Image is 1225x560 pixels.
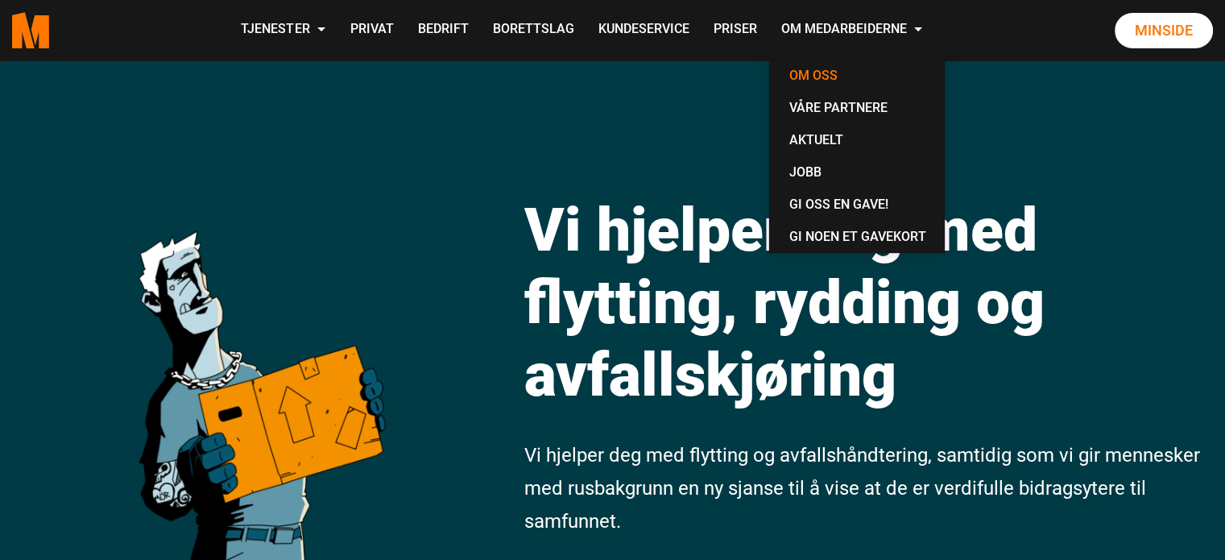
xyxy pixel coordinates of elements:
[776,189,938,221] a: Gi oss en gave!
[776,92,938,124] a: Våre partnere
[776,60,938,92] a: Om oss
[768,2,934,59] a: Om Medarbeiderne
[586,2,701,59] a: Kundeservice
[524,444,1200,533] span: Vi hjelper deg med flytting og avfallshåndtering, samtidig som vi gir mennesker med rusbakgrunn e...
[229,2,337,59] a: Tjenester
[776,156,938,189] a: Jobb
[776,221,938,253] a: Gi noen et gavekort
[405,2,480,59] a: Bedrift
[1115,13,1213,48] a: Minside
[524,193,1205,411] h1: Vi hjelper deg med flytting, rydding og avfallskjøring
[337,2,405,59] a: Privat
[480,2,586,59] a: Borettslag
[701,2,768,59] a: Priser
[776,124,938,156] a: Aktuelt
